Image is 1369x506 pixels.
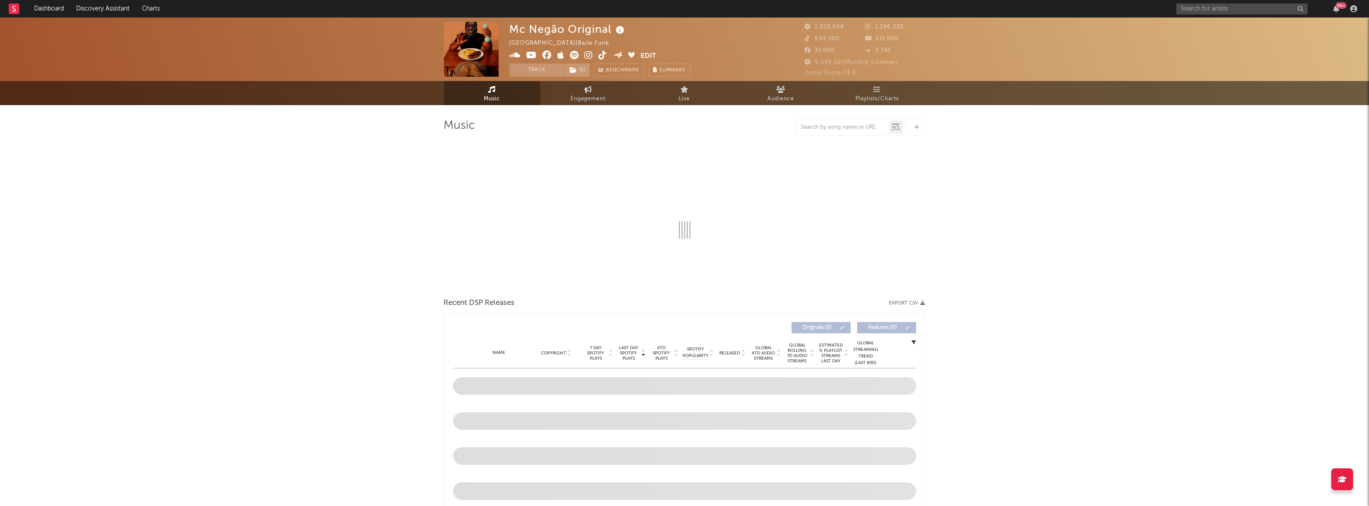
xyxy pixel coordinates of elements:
[594,64,644,77] a: Benchmark
[510,64,564,77] button: Track
[805,60,899,65] span: 9.039.380 Monthly Listeners
[855,94,899,104] span: Playlists/Charts
[637,81,733,105] a: Live
[444,298,515,308] span: Recent DSP Releases
[650,345,673,361] span: ATD Spotify Plays
[584,345,608,361] span: 7 Day Spotify Plays
[863,325,903,330] span: Features ( 0 )
[865,36,899,42] span: 531.000
[819,343,843,364] span: Estimated % Playlist Streams Last Day
[1336,2,1347,9] div: 99 +
[853,340,879,366] div: Global Streaming Trend (Last 60D)
[792,322,851,333] button: Originals(0)
[752,345,776,361] span: Global ATD Audio Streams
[805,36,840,42] span: 694.300
[865,24,904,30] span: 1.196.330
[805,70,857,76] span: Jump Score: 74.6
[720,350,740,356] span: Released
[805,24,845,30] span: 1.023.098
[471,350,528,356] div: Name
[641,51,656,62] button: Edit
[889,301,926,306] button: Export CSV
[540,81,637,105] a: Engagement
[797,124,889,131] input: Search by song name or URL
[797,325,838,330] span: Originals ( 0 )
[541,350,566,356] span: Copyright
[829,81,926,105] a: Playlists/Charts
[660,68,686,73] span: Summary
[805,48,835,53] span: 31.000
[1333,5,1339,12] button: 99+
[444,81,540,105] a: Music
[679,94,690,104] span: Live
[510,22,627,36] div: Mc Negão Original
[649,64,690,77] button: Summary
[767,94,794,104] span: Audience
[1176,4,1308,14] input: Search for artists
[785,343,809,364] span: Global Rolling 7D Audio Streams
[857,322,916,333] button: Features(0)
[571,94,606,104] span: Engagement
[510,38,620,49] div: [GEOGRAPHIC_DATA] | Baile Funk
[564,64,590,77] span: ( 1 )
[683,346,708,359] span: Spotify Popularity
[865,48,891,53] span: 2.741
[484,94,500,104] span: Music
[617,345,641,361] span: Last Day Spotify Plays
[733,81,829,105] a: Audience
[565,64,590,77] button: (1)
[606,65,640,76] span: Benchmark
